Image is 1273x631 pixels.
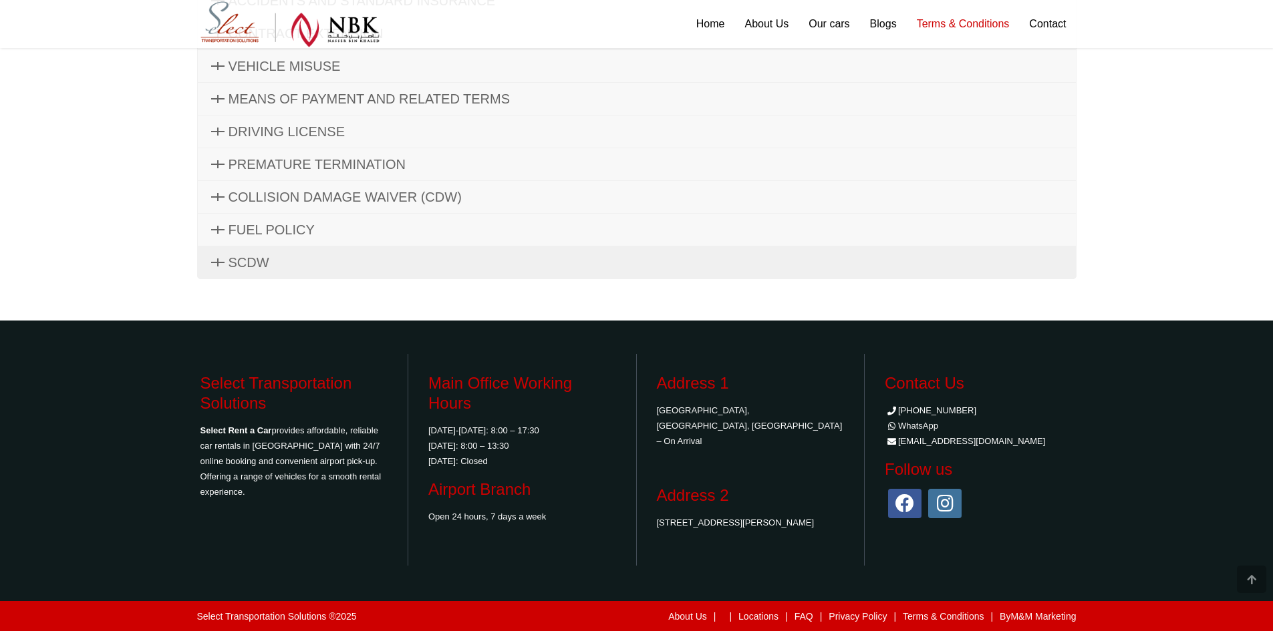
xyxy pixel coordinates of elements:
[714,612,716,621] label: |
[657,485,845,505] h3: Address 2
[657,517,815,528] a: [STREET_ADDRESS][PERSON_NAME]
[785,612,788,621] label: |
[335,611,356,622] span: 2025
[198,148,1076,180] a: PREMATURE TERMINATION
[428,423,616,469] p: [DATE]-[DATE]: 8:00 – 17:30 [DATE]: 8:00 – 13:30 [DATE]: Closed
[657,373,845,393] h3: Address 1
[198,50,1076,82] a: VEHICLE MISUSE
[200,1,380,47] img: Select Rent a Car
[444,608,1077,624] div: By
[229,222,315,237] span: FUEL POLICY
[200,423,388,499] p: provides affordable, reliable car rentals in [GEOGRAPHIC_DATA] with 24/7 online booking and conve...
[885,459,1073,479] h3: Follow us
[885,433,1073,449] li: [EMAIL_ADDRESS][DOMAIN_NAME]
[198,83,1076,115] a: MEANS OF PAYMENT AND RELATED TERMS
[198,214,1076,246] a: FUEL POLICY
[738,611,779,622] a: Locations
[885,373,1073,393] h3: Contact Us
[893,612,896,621] label: |
[795,611,813,622] a: FAQ
[198,246,1076,278] a: SCDW
[820,612,823,621] label: |
[428,373,616,413] h3: Main Office Working Hours
[990,612,993,621] label: |
[229,157,406,172] span: PREMATURE TERMINATION
[428,509,616,524] p: Open 24 hours, 7 days a week
[885,421,938,431] a: WhatsApp
[885,405,976,415] a: [PHONE_NUMBER]
[197,612,357,621] div: Select Transportation Solutions ®
[657,405,843,446] a: [GEOGRAPHIC_DATA], [GEOGRAPHIC_DATA], [GEOGRAPHIC_DATA] – On Arrival
[229,124,345,139] span: DRIVING LICENSE
[200,373,388,413] h3: Select Transportation Solutions
[903,611,984,622] a: Terms & Conditions
[198,181,1076,213] a: COLLISION DAMAGE WAIVER (CDW)
[668,611,707,622] a: About Us
[229,255,269,270] span: SCDW
[1010,611,1076,622] a: M&M Marketing
[198,116,1076,148] a: DRIVING LICENSE
[1237,566,1266,593] div: Go to top
[829,611,887,622] a: Privacy Policy
[229,91,511,106] span: MEANS OF PAYMENT AND RELATED TERMS
[428,479,616,499] h3: Airport Branch
[729,612,732,621] label: |
[229,190,462,204] span: COLLISION DAMAGE WAIVER (CDW)
[229,59,341,73] span: VEHICLE MISUSE
[200,425,272,435] strong: Select Rent a Car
